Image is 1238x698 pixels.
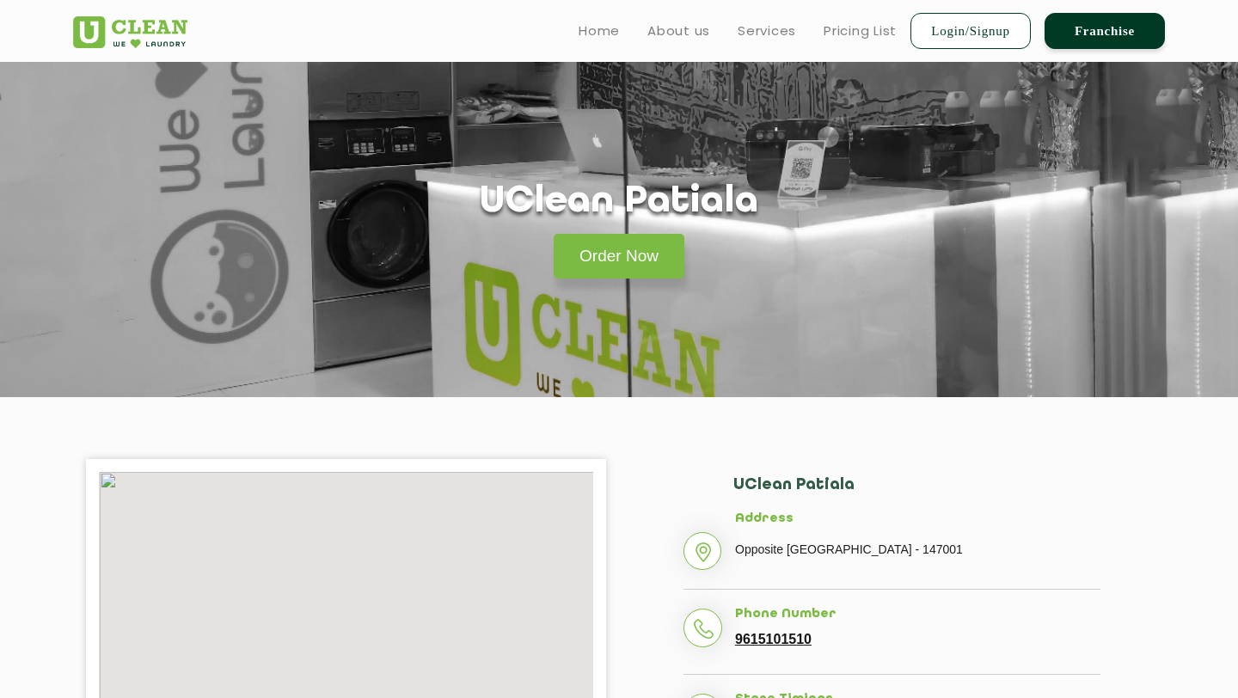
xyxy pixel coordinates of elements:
[1045,13,1165,49] a: Franchise
[73,16,187,48] img: UClean Laundry and Dry Cleaning
[733,476,1100,511] h2: UClean Patiala
[824,21,897,41] a: Pricing List
[735,536,1100,562] p: Opposite [GEOGRAPHIC_DATA] - 147001
[554,234,684,279] a: Order Now
[735,511,1100,527] h5: Address
[735,607,1100,622] h5: Phone Number
[480,181,758,224] h1: UClean Patiala
[647,21,710,41] a: About us
[735,632,812,647] a: 9615101510
[738,21,796,41] a: Services
[579,21,620,41] a: Home
[910,13,1031,49] a: Login/Signup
